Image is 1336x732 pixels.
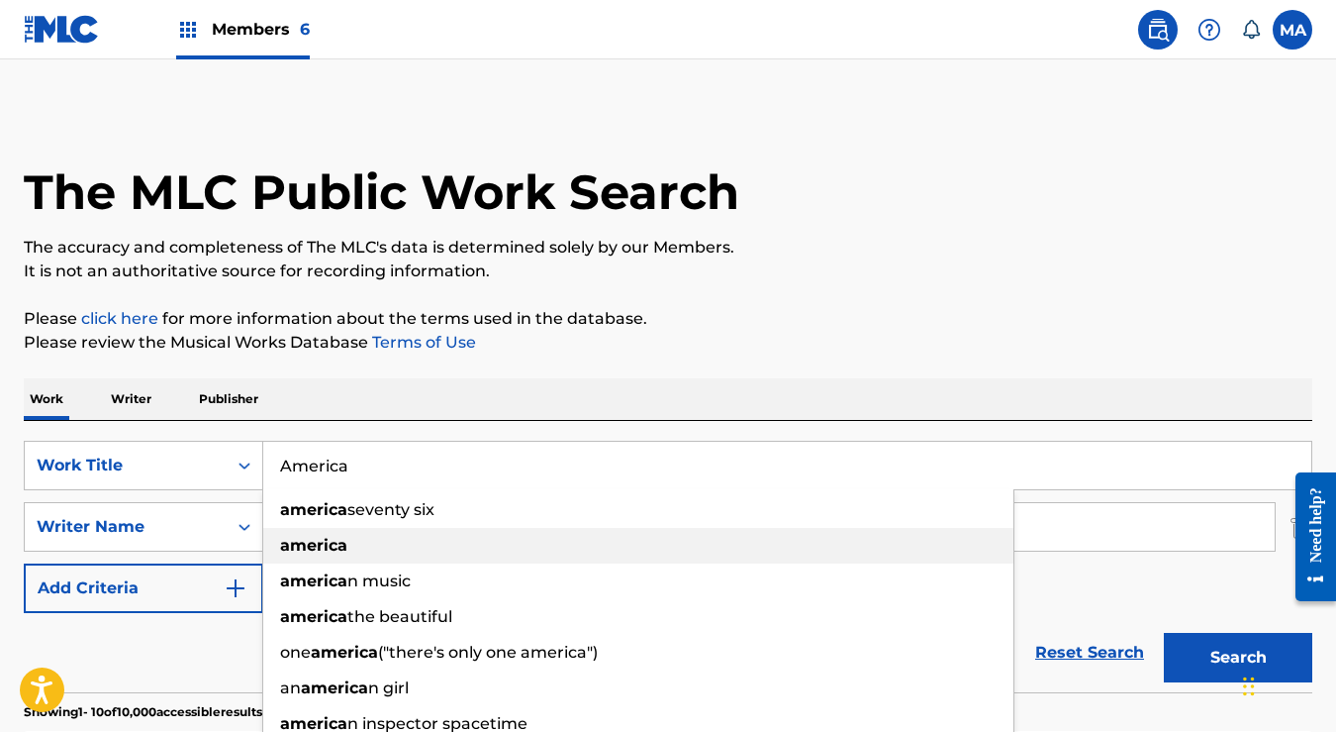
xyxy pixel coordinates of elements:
span: n music [347,572,411,590]
span: 6 [300,20,310,39]
form: Search Form [24,441,1312,692]
strong: america [301,679,368,697]
strong: america [280,536,347,555]
span: an [280,679,301,697]
p: Please review the Musical Works Database [24,331,1312,355]
img: MLC Logo [24,15,100,44]
div: User Menu [1273,10,1312,50]
p: Publisher [193,378,264,420]
span: the beautiful [347,607,452,626]
strong: america [280,500,347,519]
img: Top Rightsholders [176,18,200,42]
iframe: Resource Center [1281,458,1336,617]
div: Help [1190,10,1229,50]
a: Reset Search [1025,631,1154,675]
p: Writer [105,378,157,420]
strong: america [280,607,347,626]
a: click here [81,309,158,328]
p: Please for more information about the terms used in the database. [24,307,1312,331]
span: Members [212,18,310,41]
strong: america [280,572,347,590]
button: Add Criteria [24,564,263,613]
img: 9d2ae6d4665cec9f34b9.svg [224,576,247,600]
a: Terms of Use [368,333,476,352]
iframe: Chat Widget [1237,637,1336,732]
p: It is not an authoritative source for recording information. [24,260,1312,283]
p: Work [24,378,69,420]
span: one [280,643,311,662]
a: Public Search [1138,10,1178,50]
div: Writer Name [37,515,215,539]
img: search [1146,18,1170,42]
div: Work Title [37,454,215,477]
div: Drag [1243,657,1255,716]
span: ("there's only one america") [378,643,598,662]
p: Showing 1 - 10 of 10,000 accessible results (Total 5,182,036 ) [24,703,358,721]
h1: The MLC Public Work Search [24,162,739,222]
div: Notifications [1241,20,1261,40]
p: The accuracy and completeness of The MLC's data is determined solely by our Members. [24,236,1312,260]
strong: america [311,643,378,662]
img: help [1197,18,1221,42]
span: n girl [368,679,409,697]
span: seventy six [347,500,434,519]
button: Search [1164,633,1312,682]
